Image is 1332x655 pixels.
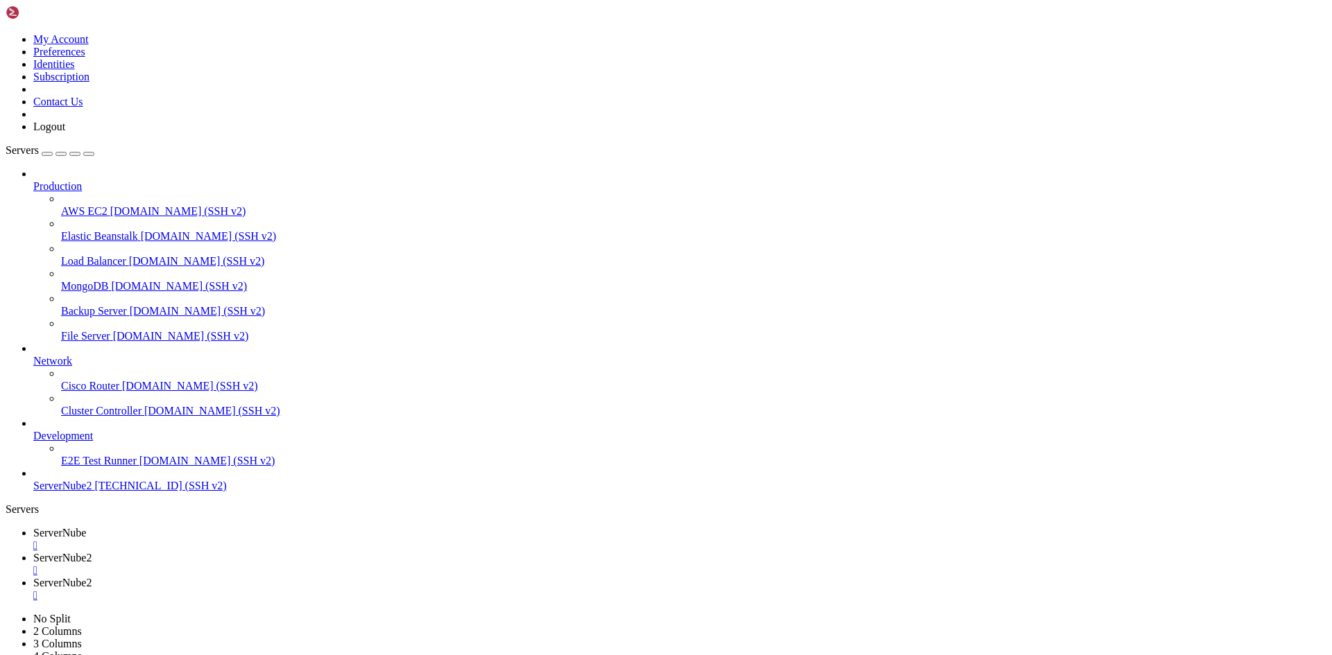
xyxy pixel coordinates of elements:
x-row: Access denied [6,53,1152,64]
x-row: azure123@[TECHNICAL_ID]'s password: [6,88,1152,100]
span: Development [33,430,93,442]
a: Production [33,180,1326,193]
span: [DOMAIN_NAME] (SSH v2) [144,405,280,417]
a: Preferences [33,46,85,58]
x-row: Connecting [TECHNICAL_ID]... [6,6,1152,17]
a:  [33,589,1326,602]
a: 3 Columns [33,638,82,649]
a:  [33,539,1326,552]
a: Cluster Controller [DOMAIN_NAME] (SSH v2) [61,405,1326,417]
li: Production [33,168,1326,342]
li: AWS EC2 [DOMAIN_NAME] (SSH v2) [61,193,1326,218]
span: ServerNube2 [33,552,92,564]
span: [DOMAIN_NAME] (SSH v2) [110,205,246,217]
span: [TECHNICAL_ID] (SSH v2) [94,480,226,491]
span: Servers [6,144,39,156]
div: (0, 1) [6,17,11,29]
x-row: nAccess denied [6,29,1152,41]
span: MongoDB [61,280,108,292]
li: ServerNube2 [TECHNICAL_ID] (SSH v2) [33,467,1326,492]
a: Development [33,430,1326,442]
x-row: Access denied [6,76,1152,88]
a: ServerNube2 [33,577,1326,602]
li: Load Balancer [DOMAIN_NAME] (SSH v2) [61,243,1326,268]
a: Backup Server [DOMAIN_NAME] (SSH v2) [61,305,1326,317]
a: Network [33,355,1326,367]
a: Contact Us [33,96,83,107]
a: ServerNube2 [33,552,1326,577]
a: Subscription [33,71,89,82]
x-row: azure123@[TECHNICAL_ID]'s password: [6,17,1152,29]
a: Load Balancer [DOMAIN_NAME] (SSH v2) [61,255,1326,268]
img: Shellngn [6,6,85,19]
span: [DOMAIN_NAME] (SSH v2) [139,455,275,466]
span: [DOMAIN_NAME] (SSH v2) [130,305,266,317]
span: Cisco Router [61,380,119,392]
a: Elastic Beanstalk [DOMAIN_NAME] (SSH v2) [61,230,1326,243]
a:  [33,564,1326,577]
div: Servers [6,503,1326,516]
li: File Server [DOMAIN_NAME] (SSH v2) [61,317,1326,342]
span: AWS EC2 [61,205,108,217]
a: No Split [33,613,71,625]
span: Production [33,180,82,192]
span: Network [33,355,72,367]
span: [DOMAIN_NAME] (SSH v2) [129,255,265,267]
li: E2E Test Runner [DOMAIN_NAME] (SSH v2) [61,442,1326,467]
li: Development [33,417,1326,467]
span: [DOMAIN_NAME] (SSH v2) [141,230,277,242]
a: Servers [6,144,94,156]
a: E2E Test Runner [DOMAIN_NAME] (SSH v2) [61,455,1326,467]
span: E2E Test Runner [61,455,137,466]
span: [DOMAIN_NAME] (SSH v2) [111,280,247,292]
x-row: azure123@[TECHNICAL_ID]'s password: [6,41,1152,53]
span: [DOMAIN_NAME] (SSH v2) [113,330,249,342]
a: 2 Columns [33,625,82,637]
x-row: Access denied [6,6,1152,17]
span: Load Balancer [61,255,126,267]
li: Backup Server [DOMAIN_NAME] (SSH v2) [61,292,1326,317]
a: MongoDB [DOMAIN_NAME] (SSH v2) [61,280,1326,292]
a: ServerNube2 [TECHNICAL_ID] (SSH v2) [33,480,1326,492]
li: Network [33,342,1326,417]
li: Elastic Beanstalk [DOMAIN_NAME] (SSH v2) [61,218,1326,243]
li: Cisco Router [DOMAIN_NAME] (SSH v2) [61,367,1326,392]
span: [DOMAIN_NAME] (SSH v2) [122,380,258,392]
span: File Server [61,330,110,342]
span: Backup Server [61,305,127,317]
a: ServerNube [33,527,1326,552]
a: AWS EC2 [DOMAIN_NAME] (SSH v2) [61,205,1326,218]
span: ServerNube [33,527,86,539]
span: Cluster Controller [61,405,142,417]
span: Elastic Beanstalk [61,230,138,242]
li: Cluster Controller [DOMAIN_NAME] (SSH v2) [61,392,1326,417]
div: (34, 7) [205,88,210,100]
span: ServerNube2 [33,480,92,491]
x-row: azure123@[TECHNICAL_ID]'s password: [6,64,1152,76]
span: ServerNube2 [33,577,92,588]
a: Logout [33,121,65,132]
a: Cisco Router [DOMAIN_NAME] (SSH v2) [61,380,1326,392]
a: My Account [33,33,89,45]
a: File Server [DOMAIN_NAME] (SSH v2) [61,330,1326,342]
li: MongoDB [DOMAIN_NAME] (SSH v2) [61,268,1326,292]
a: Identities [33,58,75,70]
